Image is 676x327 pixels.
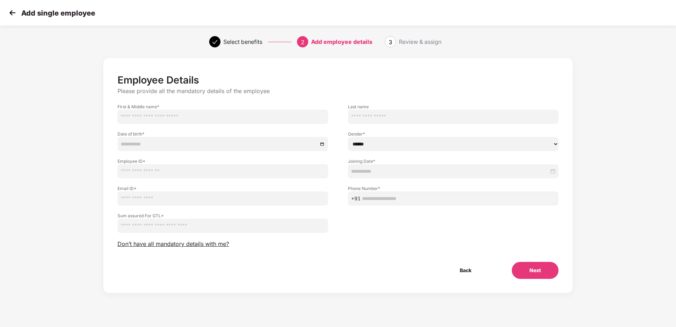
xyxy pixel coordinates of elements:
[7,7,18,18] img: svg+xml;base64,PHN2ZyB4bWxucz0iaHR0cDovL3d3dy53My5vcmcvMjAwMC9zdmciIHdpZHRoPSIzMCIgaGVpZ2h0PSIzMC...
[348,104,558,110] label: Last name
[399,36,441,47] div: Review & assign
[118,131,328,137] label: Date of birth
[118,213,328,219] label: Sum assured For GTL
[348,131,558,137] label: Gender
[301,39,304,46] span: 2
[351,195,361,202] span: +91
[311,36,372,47] div: Add employee details
[118,74,558,86] p: Employee Details
[118,240,229,248] span: Don’t have all mandatory details with me?
[512,262,558,279] button: Next
[118,158,328,164] label: Employee ID
[118,104,328,110] label: First & Middle name
[212,39,218,45] span: check
[389,39,392,46] span: 3
[348,158,558,164] label: Joining Date
[348,185,558,191] label: Phone Number
[223,36,262,47] div: Select benefits
[118,185,328,191] label: Email ID
[118,87,558,95] p: Please provide all the mandatory details of the employee
[21,9,95,17] p: Add single employee
[442,262,489,279] button: Back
